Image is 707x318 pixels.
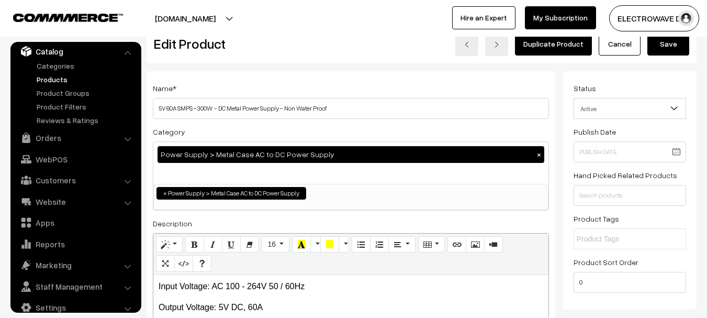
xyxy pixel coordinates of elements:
label: Status [574,83,596,94]
img: user [678,10,694,26]
input: Search products [574,185,686,206]
a: Catalog [13,42,138,61]
input: Name [153,98,549,119]
button: Paragraph [388,236,415,253]
a: WebPOS [13,150,138,169]
a: Marketing [13,256,138,275]
img: COMMMERCE [13,14,123,21]
button: Link (CTRL+K) [447,236,466,253]
a: Settings [13,298,138,317]
button: × [534,150,544,159]
a: Duplicate Product [515,32,592,56]
label: Product Tags [574,213,619,224]
p: Input Voltage: AC 100 - 264V 50 / 60Hz [159,280,543,293]
button: Font Size [262,236,289,253]
a: Product Groups [34,87,138,98]
p: Output Voltage: 5V DC, 60A [159,301,543,314]
a: Apps [13,213,138,232]
img: left-arrow.png [464,41,470,48]
button: Ordered list (CTRL+SHIFT+NUM8) [370,236,389,253]
button: Unordered list (CTRL+SHIFT+NUM7) [352,236,371,253]
button: Picture [466,236,485,253]
label: Product Sort Order [574,257,638,268]
a: Cancel [599,32,641,56]
input: Product Tags [577,234,668,245]
button: More Color [339,236,349,253]
button: Video [484,236,503,253]
h2: Edit Product [154,36,368,52]
button: Bold (CTRL+B) [185,236,204,253]
span: Active [574,98,686,119]
button: Background Color [320,236,339,253]
div: Power Supply > Metal Case AC to DC Power Supply [158,146,544,163]
a: Website [13,192,138,211]
button: Underline (CTRL+U) [222,236,241,253]
a: My Subscription [525,6,596,29]
button: Style [156,236,183,253]
label: Publish Date [574,126,616,137]
button: More Color [310,236,321,253]
a: Products [34,74,138,85]
span: 16 [267,240,276,248]
label: Name [153,83,176,94]
a: Categories [34,60,138,71]
a: Reviews & Ratings [34,115,138,126]
button: ELECTROWAVE DE… [609,5,699,31]
button: Remove Font Style (CTRL+\) [240,236,259,253]
input: Publish Date [574,141,686,162]
button: [DOMAIN_NAME] [118,5,252,31]
a: Hire an Expert [452,6,515,29]
button: Save [647,32,689,56]
button: Table [418,236,445,253]
a: COMMMERCE [13,10,105,23]
a: Product Filters [34,101,138,112]
a: Orders [13,128,138,147]
button: Recent Color [292,236,311,253]
label: Description [153,218,192,229]
input: Enter Number [574,272,686,293]
span: Active [574,100,686,118]
a: Customers [13,171,138,190]
button: Full Screen [156,255,175,272]
img: right-arrow.png [493,41,500,48]
a: Reports [13,235,138,254]
label: Hand Picked Related Products [574,170,677,181]
button: Italic (CTRL+I) [204,236,222,253]
button: Code View [174,255,193,272]
button: Help [193,255,211,272]
a: Staff Management [13,277,138,296]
